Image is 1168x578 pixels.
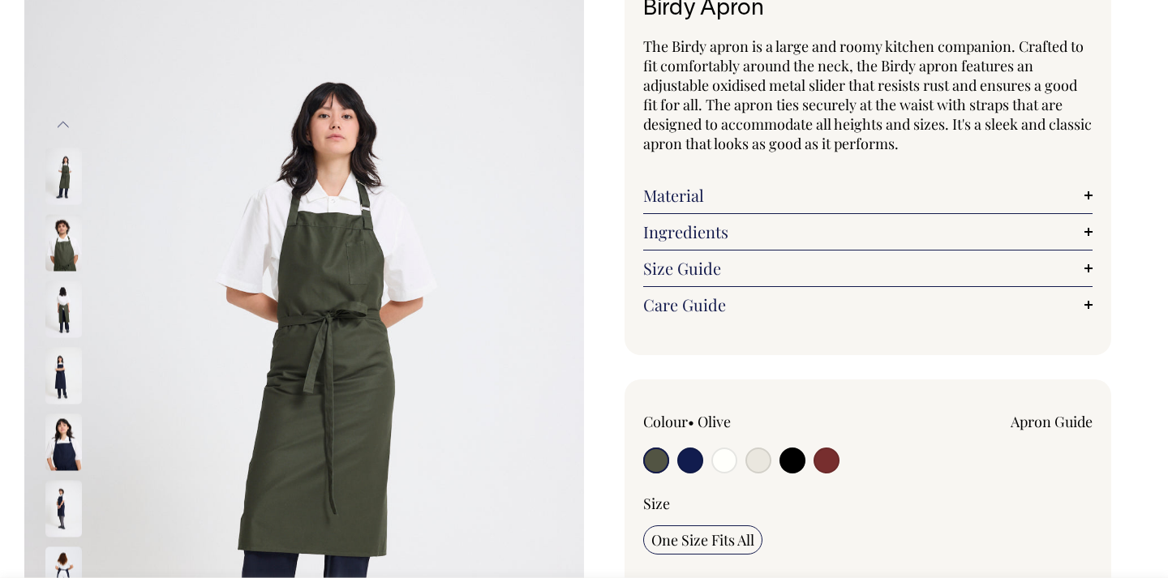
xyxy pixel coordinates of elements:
img: dark-navy [45,480,82,537]
label: Olive [698,412,731,431]
a: Apron Guide [1011,412,1093,431]
span: The Birdy apron is a large and roomy kitchen companion. Crafted to fit comfortably around the nec... [643,36,1092,153]
img: olive [45,214,82,271]
span: • [688,412,694,431]
a: Material [643,186,1093,205]
img: dark-navy [45,347,82,404]
div: Colour [643,412,823,431]
img: olive [45,148,82,204]
input: One Size Fits All [643,525,762,554]
img: olive [45,280,82,337]
span: One Size Fits All [651,530,754,550]
img: dark-navy [45,413,82,470]
button: Previous [51,107,75,143]
a: Care Guide [643,295,1093,315]
div: Size [643,494,1093,513]
a: Size Guide [643,259,1093,278]
a: Ingredients [643,222,1093,242]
